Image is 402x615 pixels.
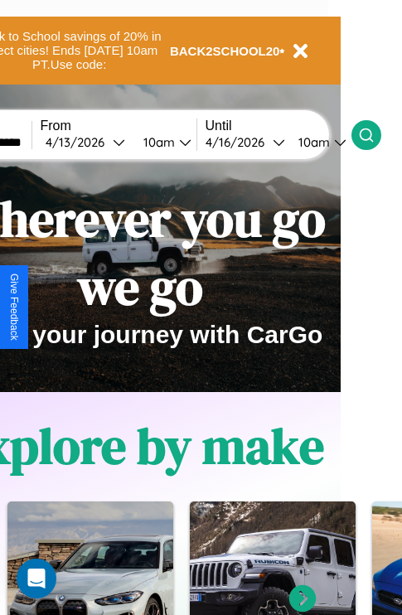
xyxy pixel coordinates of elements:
div: 4 / 16 / 2026 [206,134,273,150]
label: From [41,119,196,133]
div: Give Feedback [8,274,20,341]
label: Until [206,119,351,133]
button: 10am [130,133,196,151]
div: 10am [290,134,334,150]
button: 4/13/2026 [41,133,130,151]
div: 10am [135,134,179,150]
button: 10am [285,133,351,151]
div: Open Intercom Messenger [17,559,56,598]
b: BACK2SCHOOL20 [170,44,280,58]
div: 4 / 13 / 2026 [46,134,113,150]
